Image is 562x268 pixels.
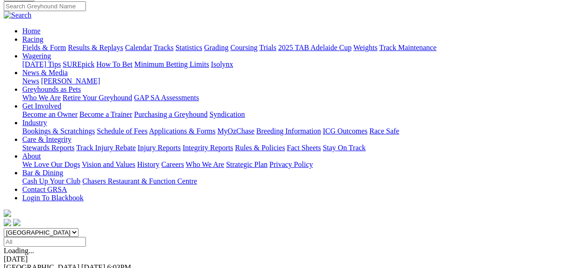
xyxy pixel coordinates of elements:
[137,144,181,152] a: Injury Reports
[22,177,80,185] a: Cash Up Your Club
[134,110,208,118] a: Purchasing a Greyhound
[41,77,100,85] a: [PERSON_NAME]
[323,127,367,135] a: ICG Outcomes
[287,144,321,152] a: Fact Sheets
[125,44,152,51] a: Calendar
[76,144,136,152] a: Track Injury Rebate
[13,219,20,226] img: twitter.svg
[22,152,41,160] a: About
[379,44,437,51] a: Track Maintenance
[186,160,224,168] a: Who We Are
[149,127,216,135] a: Applications & Forms
[4,237,86,247] input: Select date
[209,110,245,118] a: Syndication
[22,35,43,43] a: Racing
[79,110,132,118] a: Become a Trainer
[4,1,86,11] input: Search
[22,94,61,102] a: Who We Are
[82,160,135,168] a: Vision and Values
[22,110,78,118] a: Become an Owner
[353,44,378,51] a: Weights
[204,44,229,51] a: Grading
[22,119,47,127] a: Industry
[22,69,68,77] a: News & Media
[256,127,321,135] a: Breeding Information
[97,60,133,68] a: How To Bet
[63,60,94,68] a: SUREpick
[176,44,203,51] a: Statistics
[4,210,11,217] img: logo-grsa-white.png
[183,144,233,152] a: Integrity Reports
[369,127,399,135] a: Race Safe
[22,77,39,85] a: News
[22,185,67,193] a: Contact GRSA
[22,127,95,135] a: Bookings & Scratchings
[226,160,268,168] a: Strategic Plan
[230,44,258,51] a: Coursing
[259,44,276,51] a: Trials
[235,144,285,152] a: Rules & Policies
[4,11,32,19] img: Search
[161,160,184,168] a: Careers
[68,44,123,51] a: Results & Replays
[134,94,199,102] a: GAP SA Assessments
[22,194,84,202] a: Login To Blackbook
[4,255,558,263] div: [DATE]
[22,44,558,52] div: Racing
[82,177,197,185] a: Chasers Restaurant & Function Centre
[22,177,558,185] div: Bar & Dining
[22,85,81,93] a: Greyhounds as Pets
[269,160,313,168] a: Privacy Policy
[4,247,34,255] span: Loading...
[22,94,558,102] div: Greyhounds as Pets
[4,219,11,226] img: facebook.svg
[22,44,66,51] a: Fields & Form
[22,144,74,152] a: Stewards Reports
[22,60,558,69] div: Wagering
[22,110,558,119] div: Get Involved
[22,160,80,168] a: We Love Our Dogs
[22,160,558,169] div: About
[134,60,209,68] a: Minimum Betting Limits
[63,94,132,102] a: Retire Your Greyhound
[22,60,61,68] a: [DATE] Tips
[22,169,63,177] a: Bar & Dining
[278,44,352,51] a: 2025 TAB Adelaide Cup
[217,127,255,135] a: MyOzChase
[22,77,558,85] div: News & Media
[154,44,174,51] a: Tracks
[22,127,558,135] div: Industry
[22,135,72,143] a: Care & Integrity
[211,60,233,68] a: Isolynx
[323,144,366,152] a: Stay On Track
[137,160,159,168] a: History
[22,27,40,35] a: Home
[22,144,558,152] div: Care & Integrity
[22,102,61,110] a: Get Involved
[97,127,147,135] a: Schedule of Fees
[22,52,51,60] a: Wagering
